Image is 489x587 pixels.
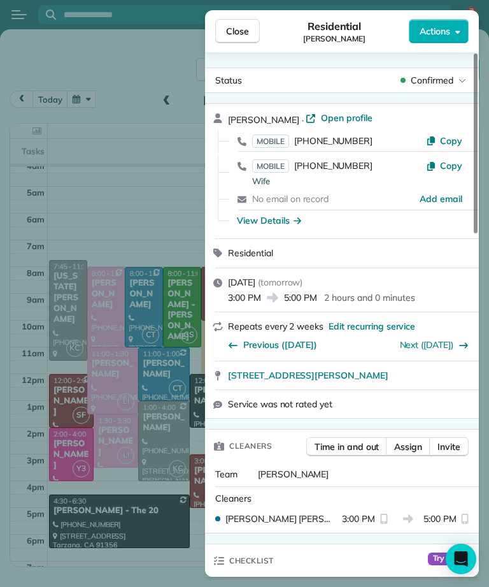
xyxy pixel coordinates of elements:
[215,75,242,86] span: Status
[252,134,289,148] span: MOBILE
[306,437,387,456] button: Time in and out
[237,214,301,227] button: View Details
[440,160,462,171] span: Copy
[428,553,469,565] span: Try Now
[440,135,462,147] span: Copy
[411,74,453,87] span: Confirmed
[342,512,375,525] span: 3:00 PM
[303,34,365,44] span: [PERSON_NAME]
[386,437,430,456] button: Assign
[400,338,469,351] button: Next ([DATE])
[294,160,372,171] span: [PHONE_NUMBER]
[321,112,372,124] span: Open profile
[258,468,329,480] span: [PERSON_NAME]
[228,338,317,351] button: Previous ([DATE])
[400,339,454,351] a: Next ([DATE])
[215,493,252,504] span: Cleaners
[226,25,249,38] span: Close
[426,159,462,172] button: Copy
[252,159,372,172] a: MOBILE[PHONE_NUMBER]
[420,25,450,38] span: Actions
[423,512,457,525] span: 5:00 PM
[228,114,299,126] span: [PERSON_NAME]
[306,112,372,124] a: Open profile
[225,512,337,525] span: [PERSON_NAME] [PERSON_NAME]
[429,437,469,456] button: Invite
[426,134,462,147] button: Copy
[284,291,317,304] span: 5:00 PM
[228,369,471,382] a: [STREET_ADDRESS][PERSON_NAME]
[315,440,379,453] span: Time in and out
[258,277,303,288] span: ( tomorrow )
[437,440,460,453] span: Invite
[252,175,426,188] div: Wife
[329,320,415,333] span: Edit recurring service
[228,291,261,304] span: 3:00 PM
[229,440,272,453] span: Cleaners
[243,338,317,351] span: Previous ([DATE])
[228,247,273,259] span: Residential
[228,321,323,332] span: Repeats every 2 weeks
[446,544,476,574] div: Open Intercom Messenger
[299,115,306,125] span: ·
[215,468,237,480] span: Team
[308,18,362,34] span: Residential
[294,135,372,147] span: [PHONE_NUMBER]
[394,440,422,453] span: Assign
[252,134,372,147] a: MOBILE[PHONE_NUMBER]
[229,554,274,567] span: Checklist
[252,193,329,205] span: No email on record
[420,192,462,205] a: Add email
[252,159,289,173] span: MOBILE
[215,19,260,43] button: Close
[228,369,388,382] span: [STREET_ADDRESS][PERSON_NAME]
[324,291,415,304] p: 2 hours and 0 minutes
[228,398,332,410] span: Service was not rated yet
[228,277,255,288] span: [DATE]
